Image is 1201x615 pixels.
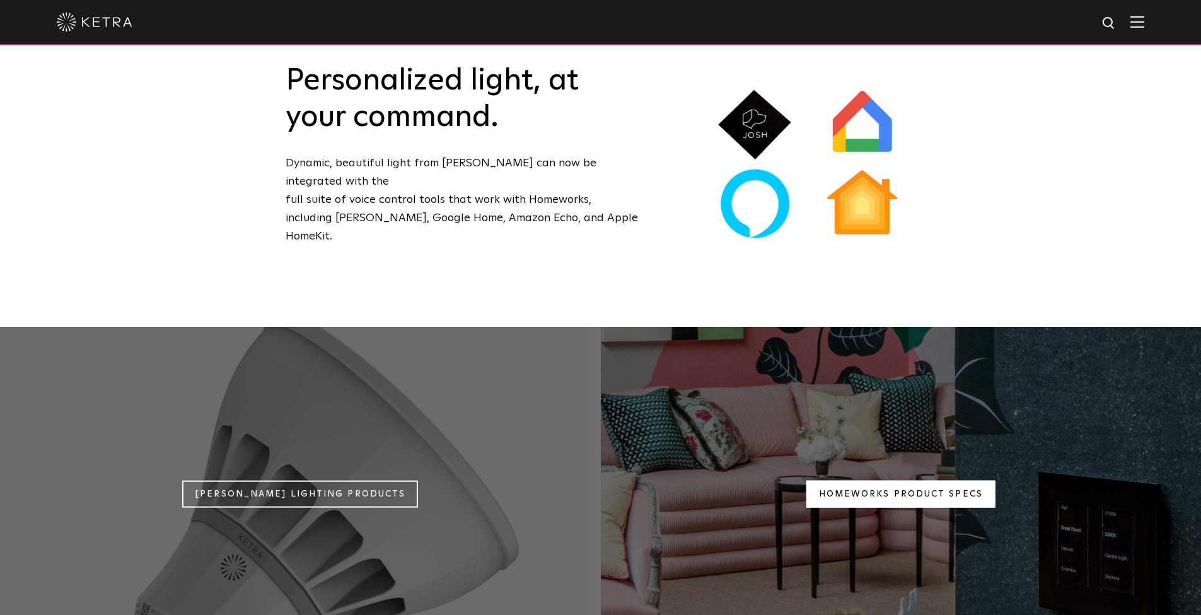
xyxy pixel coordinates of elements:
a: Homeworks Product Specs [806,481,995,508]
img: JoshAI@2x [716,85,794,164]
img: GoogleHomeApp@2x [821,83,903,165]
h2: Personalized light, at your command. [286,63,639,135]
p: Dynamic, beautiful light from [PERSON_NAME] can now be integrated with the full suite of voice co... [286,154,639,245]
img: search icon [1101,16,1117,32]
img: ketra-logo-2019-white [57,13,132,32]
a: [PERSON_NAME] Lighting Products [182,481,418,508]
img: AmazonAlexa@2x [716,165,794,244]
img: Hamburger%20Nav.svg [1130,16,1144,28]
img: AppleHome@2x [823,165,902,244]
